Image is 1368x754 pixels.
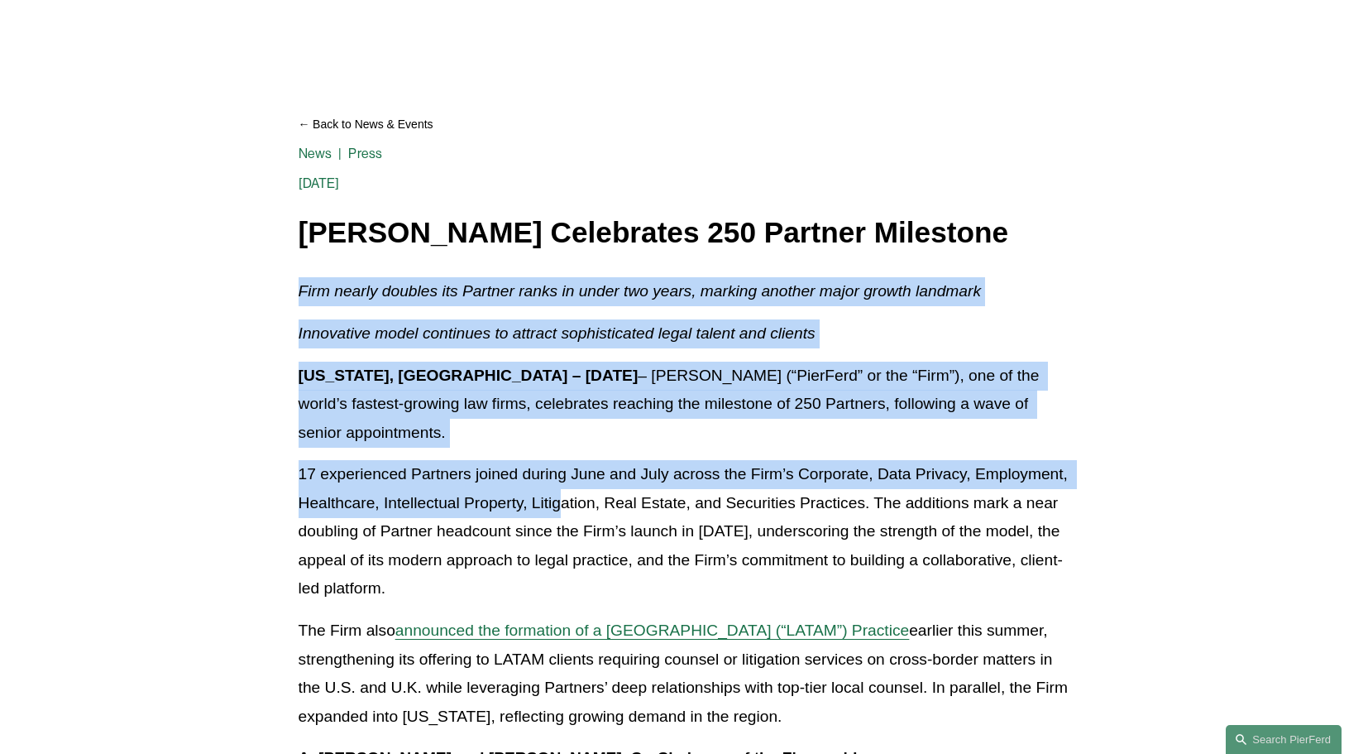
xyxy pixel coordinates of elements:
[299,324,816,342] em: Innovative model continues to attract sophisticated legal talent and clients
[299,110,1070,139] a: Back to News & Events
[299,362,1070,448] p: – [PERSON_NAME] (“PierFerd” or the “Firm”), one of the world’s fastest-growing law firms, celebra...
[299,282,981,300] em: Firm nearly doubles its Partner ranks in under two years, marking another major growth landmark
[1226,725,1342,754] a: Search this site
[299,367,639,384] strong: [US_STATE], [GEOGRAPHIC_DATA] – [DATE]
[299,175,340,191] span: [DATE]
[299,460,1070,603] p: 17 experienced Partners joined during June and July across the Firm’s Corporate, Data Privacy, Em...
[299,617,1070,731] p: The Firm also earlier this summer, strengthening its offering to LATAM clients requiring counsel ...
[299,217,1070,249] h1: [PERSON_NAME] Celebrates 250 Partner Milestone
[299,146,332,161] a: News
[348,146,382,161] a: Press
[395,622,909,639] a: announced the formation of a [GEOGRAPHIC_DATA] (“LATAM”) Practice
